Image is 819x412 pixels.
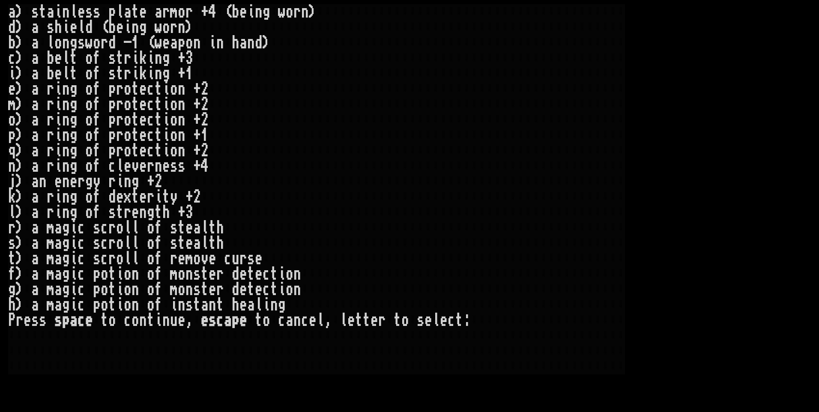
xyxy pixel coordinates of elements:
div: e [116,20,124,35]
div: a [31,174,39,189]
div: c [147,97,155,112]
div: n [62,112,70,128]
div: n [178,20,185,35]
div: 1 [201,128,209,143]
div: n [216,35,224,51]
div: r [47,158,54,174]
div: s [93,4,101,20]
div: g [70,112,78,128]
div: e [239,4,247,20]
div: o [85,158,93,174]
div: i [132,66,139,81]
div: ( [147,35,155,51]
div: g [139,20,147,35]
div: o [124,112,132,128]
div: a [31,66,39,81]
div: f [93,128,101,143]
div: f [93,158,101,174]
div: t [116,205,124,220]
div: c [147,112,155,128]
div: + [147,174,155,189]
div: d [255,35,263,51]
div: a [31,51,39,66]
div: p [108,81,116,97]
div: i [54,128,62,143]
div: r [47,97,54,112]
div: o [54,35,62,51]
div: a [31,158,39,174]
div: o [85,205,93,220]
div: n [62,158,70,174]
div: ) [16,35,24,51]
div: y [170,189,178,205]
div: a [31,128,39,143]
div: t [155,97,162,112]
div: ) [16,128,24,143]
div: n [62,128,70,143]
div: h [162,205,170,220]
div: ) [16,174,24,189]
div: q [8,143,16,158]
div: ) [16,20,24,35]
div: c [147,143,155,158]
div: l [62,51,70,66]
div: o [85,66,93,81]
div: s [78,35,85,51]
div: i [54,143,62,158]
div: t [132,128,139,143]
div: v [132,158,139,174]
div: ) [16,51,24,66]
div: ) [185,20,193,35]
div: n [39,174,47,189]
div: i [247,4,255,20]
div: h [54,20,62,35]
div: g [162,51,170,66]
div: o [170,97,178,112]
div: l [116,4,124,20]
div: n [255,4,263,20]
div: t [155,128,162,143]
div: b [47,51,54,66]
div: k [139,51,147,66]
div: t [132,189,139,205]
div: g [132,174,139,189]
div: r [162,4,170,20]
div: e [139,97,147,112]
div: n [8,158,16,174]
div: i [54,81,62,97]
div: a [170,35,178,51]
div: n [178,112,185,128]
div: i [116,174,124,189]
div: t [162,189,170,205]
div: i [162,112,170,128]
div: e [70,174,78,189]
div: o [124,97,132,112]
div: a [124,4,132,20]
div: r [108,174,116,189]
div: o [185,35,193,51]
div: e [124,158,132,174]
div: n [62,35,70,51]
div: f [93,97,101,112]
div: d [8,20,16,35]
div: e [78,4,85,20]
div: p [8,128,16,143]
div: g [70,35,78,51]
div: c [108,158,116,174]
div: g [162,66,170,81]
div: a [8,4,16,20]
div: o [170,81,178,97]
div: ) [16,205,24,220]
div: f [93,189,101,205]
div: n [62,4,70,20]
div: f [93,81,101,97]
div: a [31,35,39,51]
div: i [54,97,62,112]
div: e [8,81,16,97]
div: e [162,35,170,51]
div: c [8,51,16,66]
div: e [139,4,147,20]
div: f [93,51,101,66]
div: t [116,66,124,81]
div: r [124,205,132,220]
